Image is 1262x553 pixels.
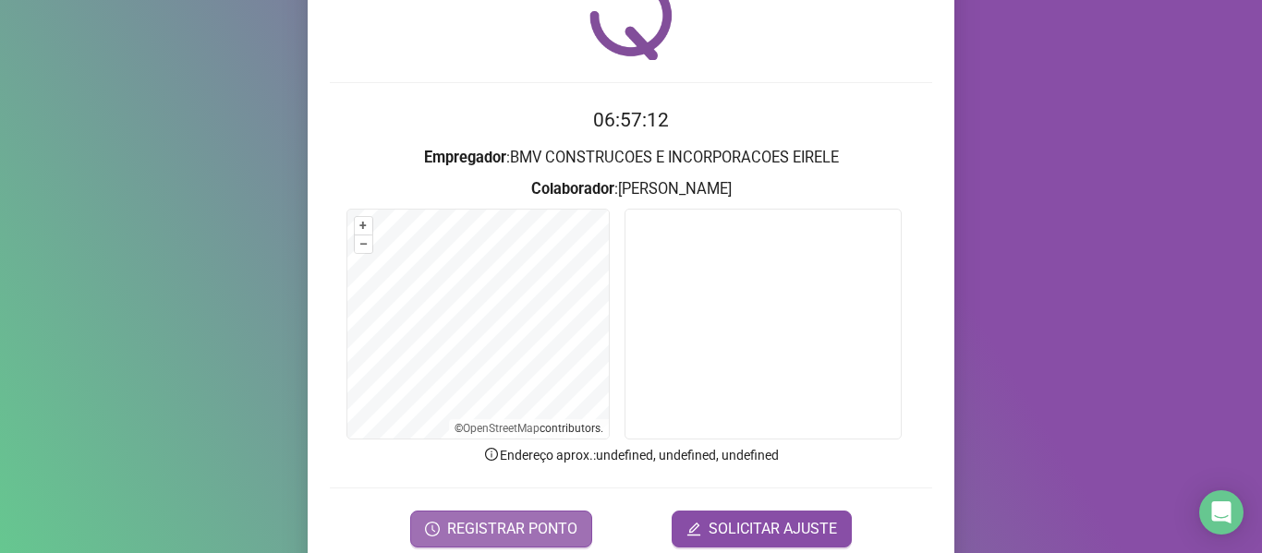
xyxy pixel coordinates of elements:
div: Open Intercom Messenger [1199,490,1244,535]
strong: Colaborador [531,180,614,198]
span: info-circle [483,446,500,463]
a: OpenStreetMap [463,422,540,435]
button: editSOLICITAR AJUSTE [672,511,852,547]
strong: Empregador [424,149,506,166]
h3: : [PERSON_NAME] [330,177,932,201]
span: clock-circle [425,522,440,536]
button: – [355,235,372,253]
button: REGISTRAR PONTO [410,511,592,547]
span: REGISTRAR PONTO [447,518,577,540]
p: Endereço aprox. : undefined, undefined, undefined [330,445,932,465]
span: SOLICITAR AJUSTE [709,518,837,540]
button: + [355,217,372,234]
li: © contributors. [455,422,603,435]
h3: : BMV CONSTRUCOES E INCORPORACOES EIRELE [330,146,932,170]
time: 06:57:12 [593,109,669,131]
span: edit [686,522,701,536]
